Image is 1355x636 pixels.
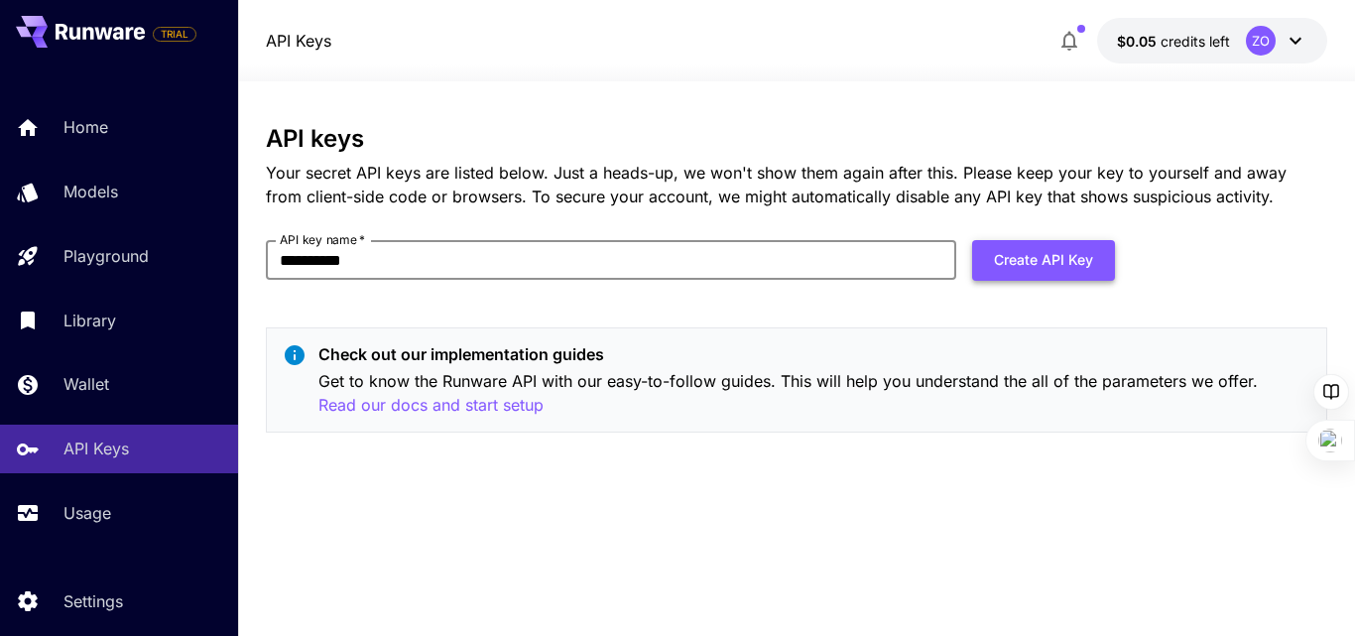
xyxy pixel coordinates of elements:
button: $0.05ZO [1097,18,1327,64]
p: Models [63,180,118,203]
p: Usage [63,501,111,525]
span: TRIAL [154,27,195,42]
h3: API keys [266,125,1327,153]
button: Read our docs and start setup [318,393,544,418]
p: Wallet [63,372,109,396]
p: Home [63,115,108,139]
label: API key name [280,231,365,248]
div: ZO [1246,26,1276,56]
span: $0.05 [1117,33,1161,50]
p: Library [63,309,116,332]
span: credits left [1161,33,1230,50]
p: Check out our implementation guides [318,342,1310,366]
p: Your secret API keys are listed below. Just a heads-up, we won't show them again after this. Plea... [266,161,1327,208]
p: Settings [63,589,123,613]
button: Create API Key [972,240,1115,281]
nav: breadcrumb [266,29,331,53]
p: API Keys [63,437,129,460]
iframe: Chat Widget [1256,541,1355,636]
p: Get to know the Runware API with our easy-to-follow guides. This will help you understand the all... [318,369,1310,418]
a: API Keys [266,29,331,53]
span: Add your payment card to enable full platform functionality. [153,22,196,46]
p: Playground [63,244,149,268]
div: $0.05 [1117,31,1230,52]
